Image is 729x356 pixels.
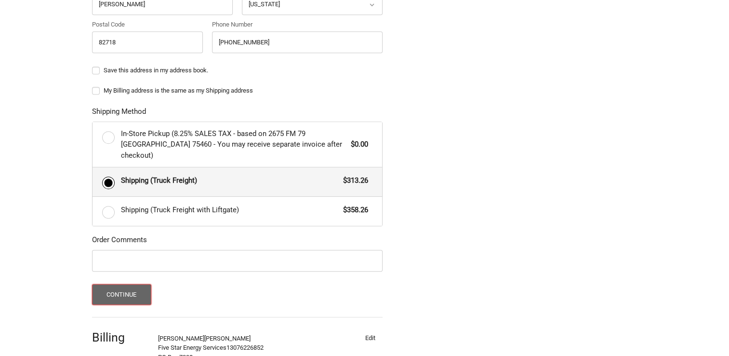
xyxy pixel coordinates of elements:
[212,20,383,29] label: Phone Number
[92,330,148,345] h2: Billing
[121,205,339,216] span: Shipping (Truck Freight with Liftgate)
[346,139,368,150] span: $0.00
[226,344,264,351] span: 13076226852
[158,344,226,351] span: Five Star Energy Services
[338,175,368,186] span: $313.26
[92,106,146,122] legend: Shipping Method
[92,234,147,250] legend: Order Comments
[92,67,383,74] label: Save this address in my address book.
[92,20,203,29] label: Postal Code
[358,331,383,345] button: Edit
[92,284,151,305] button: Continue
[204,335,251,342] span: [PERSON_NAME]
[338,205,368,216] span: $358.26
[681,310,729,356] iframe: Chat Widget
[121,175,339,186] span: Shipping (Truck Freight)
[92,87,383,95] label: My Billing address is the same as my Shipping address
[121,128,346,161] span: In-Store Pickup (8.25% SALES TAX - based on 2675 FM 79 [GEOGRAPHIC_DATA] 75460 - You may receive ...
[158,335,204,342] span: [PERSON_NAME]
